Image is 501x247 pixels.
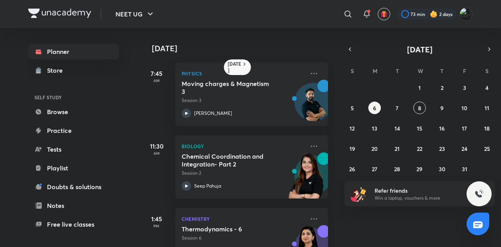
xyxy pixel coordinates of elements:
img: Shaikh abdul [460,7,473,21]
abbr: October 26, 2025 [349,165,355,173]
button: October 4, 2025 [481,81,493,94]
button: October 19, 2025 [346,142,359,155]
p: Session 3 [182,97,305,104]
h5: Moving charges & Magnetism 3 [182,80,279,95]
abbr: October 29, 2025 [416,165,422,173]
p: Chemistry [182,214,305,224]
abbr: October 12, 2025 [350,125,355,132]
button: October 12, 2025 [346,122,359,134]
p: Win a laptop, vouchers & more [375,195,471,202]
abbr: Sunday [351,67,354,75]
button: October 31, 2025 [458,163,471,175]
h6: Refer friends [375,186,471,195]
img: ttu [474,189,484,199]
abbr: October 25, 2025 [484,145,490,152]
abbr: October 23, 2025 [439,145,445,152]
button: October 25, 2025 [481,142,493,155]
a: Company Logo [28,9,91,20]
a: Store [28,63,119,78]
abbr: Monday [373,67,377,75]
h6: SELF STUDY [28,91,119,104]
img: Company Logo [28,9,91,18]
button: NEET UG [111,6,160,22]
a: Practice [28,123,119,138]
h5: Thermodynamics - 6 [182,225,279,233]
button: October 24, 2025 [458,142,471,155]
abbr: October 11, 2025 [485,104,489,112]
abbr: October 28, 2025 [394,165,400,173]
button: October 23, 2025 [436,142,448,155]
abbr: October 2, 2025 [441,84,443,91]
button: October 5, 2025 [346,102,359,114]
button: October 7, 2025 [391,102,404,114]
abbr: Thursday [440,67,443,75]
img: streak [430,10,438,18]
a: Planner [28,44,119,59]
button: October 18, 2025 [481,122,493,134]
button: October 22, 2025 [413,142,426,155]
button: October 20, 2025 [368,142,381,155]
button: October 13, 2025 [368,122,381,134]
a: Tests [28,141,119,157]
a: Playlist [28,160,119,176]
button: October 14, 2025 [391,122,404,134]
p: Session 2 [182,170,305,177]
button: October 30, 2025 [436,163,448,175]
p: Physics [182,69,305,78]
abbr: October 30, 2025 [439,165,445,173]
div: Store [47,66,67,75]
abbr: October 10, 2025 [461,104,467,112]
p: Session 6 [182,234,305,242]
abbr: October 16, 2025 [439,125,445,132]
abbr: Saturday [485,67,488,75]
h5: 11:30 [141,141,172,151]
abbr: October 4, 2025 [485,84,488,91]
img: Avatar [295,87,332,125]
abbr: October 5, 2025 [351,104,354,112]
abbr: October 19, 2025 [350,145,355,152]
abbr: October 1, 2025 [418,84,421,91]
p: [PERSON_NAME] [194,110,232,117]
abbr: October 7, 2025 [396,104,398,112]
button: October 27, 2025 [368,163,381,175]
abbr: October 3, 2025 [463,84,466,91]
img: referral [351,186,366,202]
button: October 9, 2025 [436,102,448,114]
p: PM [141,224,172,228]
abbr: October 9, 2025 [440,104,443,112]
img: unacademy [285,152,328,206]
button: October 2, 2025 [436,81,448,94]
button: October 1, 2025 [413,81,426,94]
h4: [DATE] [152,44,336,53]
button: [DATE] [355,44,484,55]
a: Doubts & solutions [28,179,119,195]
p: Seep Pahuja [194,183,221,190]
abbr: October 13, 2025 [372,125,377,132]
button: avatar [378,8,390,20]
h5: 7:45 [141,69,172,78]
abbr: October 31, 2025 [462,165,467,173]
abbr: October 24, 2025 [461,145,467,152]
button: October 8, 2025 [413,102,426,114]
abbr: Friday [463,67,466,75]
button: October 29, 2025 [413,163,426,175]
button: October 3, 2025 [458,81,471,94]
abbr: October 27, 2025 [372,165,377,173]
h5: 1:45 [141,214,172,224]
h5: Chemical Coordination and Integration- Part 2 [182,152,279,168]
h6: [DATE] [228,61,241,73]
button: October 16, 2025 [436,122,448,134]
span: [DATE] [407,44,433,55]
p: AM [141,78,172,83]
button: October 15, 2025 [413,122,426,134]
abbr: October 20, 2025 [371,145,378,152]
abbr: Wednesday [418,67,423,75]
abbr: October 21, 2025 [395,145,400,152]
button: October 10, 2025 [458,102,471,114]
button: October 6, 2025 [368,102,381,114]
button: October 11, 2025 [481,102,493,114]
a: Notes [28,198,119,213]
p: AM [141,151,172,156]
abbr: October 18, 2025 [484,125,490,132]
button: October 26, 2025 [346,163,359,175]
